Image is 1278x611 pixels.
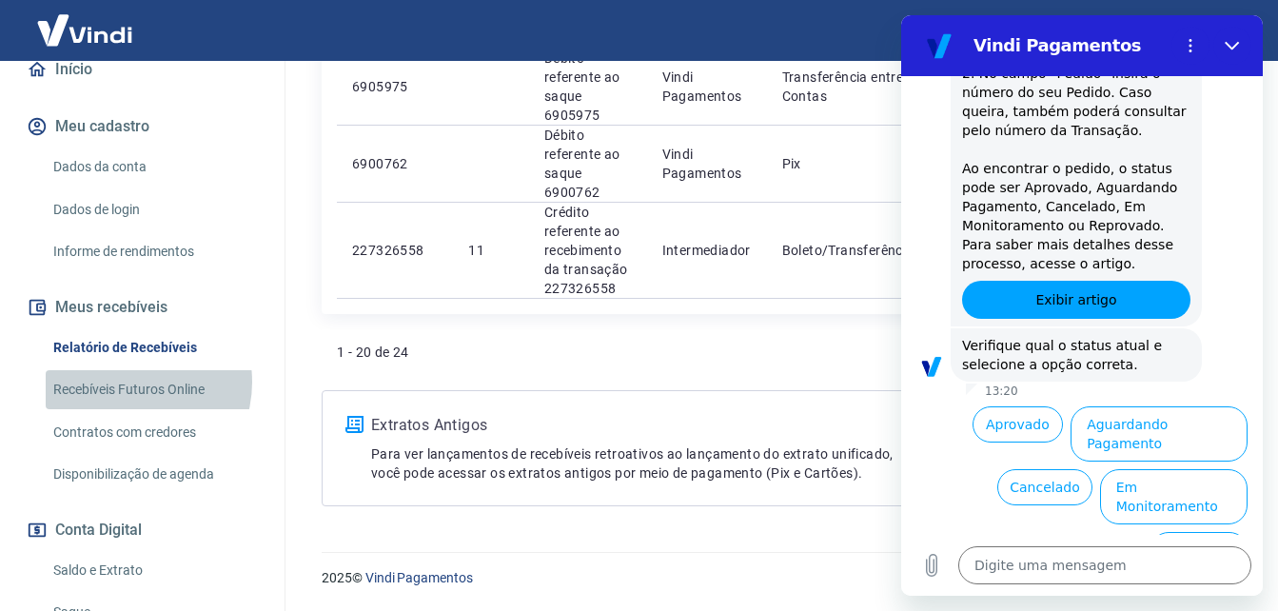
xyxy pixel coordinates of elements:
a: Recebíveis Futuros Online [46,370,262,409]
p: Pix [782,154,915,173]
p: Débito referente ao saque 6900762 [544,126,632,202]
p: Para ver lançamentos de recebíveis retroativos ao lançamento do extrato unificado, você pode aces... [371,444,1023,483]
a: Saldo e Extrato [46,551,262,590]
p: 6900762 [352,154,438,173]
p: 227326558 [352,241,438,260]
a: Contratos com credores [46,413,262,452]
p: 2025 © [322,568,1232,588]
a: Vindi Pagamentos [365,570,473,585]
p: Crédito referente ao recebimento da transação 227326558 [544,203,632,298]
button: Meu cadastro [23,106,262,148]
button: Sair [1187,13,1255,49]
a: Disponibilização de agenda [46,455,262,494]
p: Transferência entre Contas [782,68,915,106]
img: Vindi [23,1,147,59]
img: ícone [345,416,364,433]
p: Vindi Pagamentos [662,68,752,106]
button: Conta Digital [23,509,262,551]
a: Início [23,49,262,90]
p: 6905975 [352,77,438,96]
p: 1 - 20 de 24 [337,343,409,362]
a: Dados de login [46,190,262,229]
ul: Pagination [894,329,1217,375]
iframe: Janela de mensagens [901,15,1263,596]
p: Débito referente ao saque 6905975 [544,49,632,125]
button: Meus recebíveis [23,286,262,328]
a: Relatório de Recebíveis [46,328,262,367]
p: Boleto/Transferência [782,241,915,260]
p: Vindi Pagamentos [662,145,752,183]
p: Extratos Antigos [371,414,1023,437]
p: Intermediador [662,241,752,260]
p: 11 [468,241,513,260]
a: Dados da conta [46,148,262,187]
a: Informe de rendimentos [46,232,262,271]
